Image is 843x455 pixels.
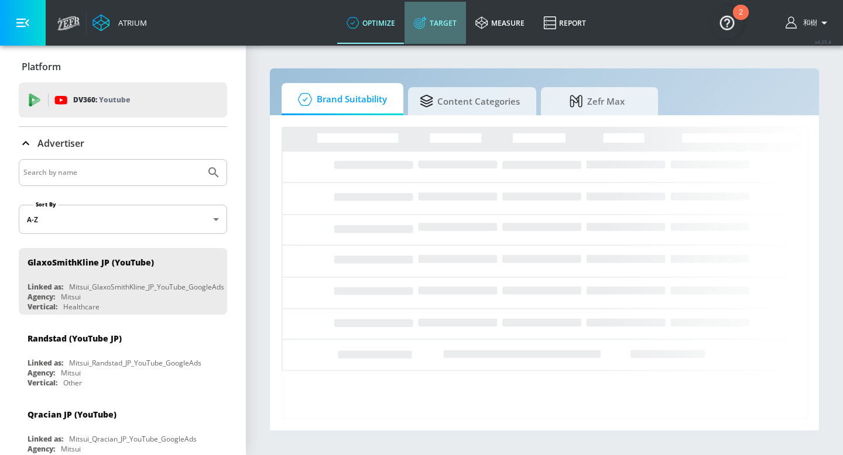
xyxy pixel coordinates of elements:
[61,444,81,454] div: Mitsui
[69,358,201,368] div: Mitsui_Randstad_JP_YouTube_GoogleAds
[19,324,227,391] div: Randstad (YouTube JP)Linked as:Mitsui_Randstad_JP_YouTube_GoogleAdsAgency:MitsuiVertical:Other
[28,434,63,444] div: Linked as:
[69,434,197,444] div: Mitsui_Qracian_JP_YouTube_GoogleAds
[63,378,82,388] div: Other
[61,368,81,378] div: Mitsui
[61,292,81,302] div: Mitsui
[405,2,466,44] a: Target
[19,248,227,315] div: GlaxoSmithKline JP (YouTube)Linked as:Mitsui_GlaxoSmithKline_JP_YouTube_GoogleAdsAgency:MitsuiVer...
[711,6,743,39] button: Open Resource Center, 2 new notifications
[28,333,122,344] div: Randstad (YouTube JP)
[28,378,57,388] div: Vertical:
[553,87,642,115] span: Zefr Max
[815,39,831,45] span: v 4.25.4
[28,302,57,312] div: Vertical:
[28,444,55,454] div: Agency:
[799,18,817,28] span: login as: kazuki.hashioka@mbk-digital.co.jp
[37,137,84,150] p: Advertiser
[28,282,63,292] div: Linked as:
[19,82,227,118] div: DV360: Youtube
[534,2,595,44] a: Report
[337,2,405,44] a: optimize
[28,257,154,268] div: GlaxoSmithKline JP (YouTube)
[293,85,387,113] span: Brand Suitability
[114,18,147,28] div: Atrium
[99,94,130,106] p: Youtube
[466,2,534,44] a: measure
[28,409,116,420] div: Qracian JP (YouTube)
[92,14,147,32] a: Atrium
[420,87,520,115] span: Content Categories
[28,358,63,368] div: Linked as:
[19,205,227,234] div: A-Z
[69,282,224,292] div: Mitsui_GlaxoSmithKline_JP_YouTube_GoogleAds
[23,165,201,180] input: Search by name
[63,302,100,312] div: Healthcare
[739,12,743,27] div: 2
[28,368,55,378] div: Agency:
[22,60,61,73] p: Platform
[19,50,227,83] div: Platform
[73,94,130,106] p: DV360:
[786,16,831,30] button: 和樹
[33,201,59,208] label: Sort By
[19,127,227,160] div: Advertiser
[28,292,55,302] div: Agency:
